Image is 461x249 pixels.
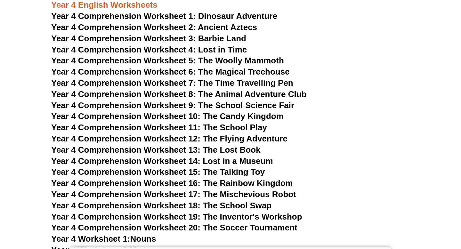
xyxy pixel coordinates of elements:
a: Year 4 Comprehension Worksheet 17: The Mischevious Robot [51,189,296,199]
a: Year 4 Comprehension Worksheet 5: The Woolly Mammoth [51,56,284,65]
iframe: Chat Widget [351,177,461,249]
a: Year 4 Comprehension Worksheet 16: The Rainbow Kingdom [51,178,293,188]
a: Year 4 Comprehension Worksheet 8: The Animal Adventure Club [51,89,307,99]
a: Year 4 Comprehension Worksheet 1: Dinosaur Adventure [51,11,277,21]
span: Dinosaur Adventure [198,11,277,21]
a: Year 4 Comprehension Worksheet 9: The School Science Fair [51,100,294,110]
a: Year 4 Comprehension Worksheet 20: The Soccer Tournament [51,223,297,232]
a: Year 4 Comprehension Worksheet 13: The Lost Book [51,145,261,155]
a: Year 4 Comprehension Worksheet 10: The Candy Kingdom [51,111,284,121]
a: Year 4 Comprehension Worksheet 18: The School Swap [51,201,271,210]
span: Year 4 Worksheet 1: [51,234,130,244]
a: Year 4 Comprehension Worksheet 11: The School Play [51,123,267,132]
a: Year 4 Comprehension Worksheet 3: Barbie Land [51,34,246,43]
a: Year 4 Comprehension Worksheet 2: Ancient Aztecs [51,22,257,32]
a: Year 4 Comprehension Worksheet 7: The Time Travelling Pen [51,78,293,88]
a: Year 4 Worksheet 1:Nouns [51,234,156,244]
span: Year 4 Comprehension Worksheet 1: [51,11,196,21]
a: Year 4 Comprehension Worksheet 4: Lost in Time [51,45,247,54]
a: Year 4 Comprehension Worksheet 12: The Flying Adventure [51,134,287,143]
a: Year 4 Comprehension Worksheet 15: The Talking Toy [51,167,265,177]
a: Year 4 Comprehension Worksheet 6: The Magical Treehouse [51,67,290,76]
a: Year 4 Comprehension Worksheet 19: The Inventor's Workshop [51,212,302,221]
a: Year 4 Comprehension Worksheet 14: Lost in a Museum [51,156,273,166]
